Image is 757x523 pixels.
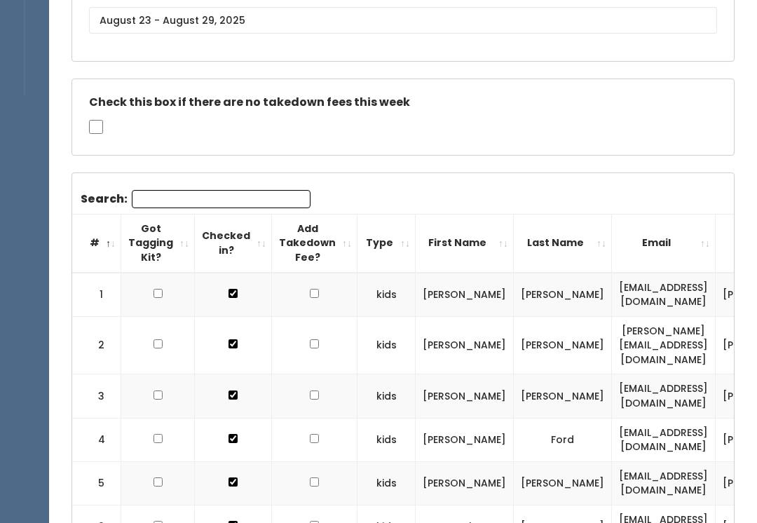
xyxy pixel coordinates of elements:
td: Ford [514,418,612,461]
th: Checked in?: activate to sort column ascending [195,214,272,272]
td: [PERSON_NAME] [416,316,514,374]
td: [PERSON_NAME] [514,273,612,317]
td: [PERSON_NAME] [416,374,514,418]
td: 4 [72,418,121,461]
td: [PERSON_NAME] [416,418,514,461]
th: Last Name: activate to sort column ascending [514,214,612,272]
td: [EMAIL_ADDRESS][DOMAIN_NAME] [612,273,716,317]
td: [PERSON_NAME] [416,273,514,317]
td: 5 [72,461,121,505]
td: kids [357,461,416,505]
label: Search: [81,190,311,208]
td: [PERSON_NAME] [514,461,612,505]
td: 1 [72,273,121,317]
input: Search: [132,190,311,208]
th: First Name: activate to sort column ascending [416,214,514,272]
td: [PERSON_NAME] [514,316,612,374]
td: [PERSON_NAME] [416,461,514,505]
td: [PERSON_NAME] [514,374,612,418]
th: Got Tagging Kit?: activate to sort column ascending [121,214,195,272]
th: Type: activate to sort column ascending [357,214,416,272]
input: August 23 - August 29, 2025 [89,7,717,34]
td: 3 [72,374,121,418]
th: Add Takedown Fee?: activate to sort column ascending [272,214,357,272]
th: #: activate to sort column descending [72,214,121,272]
td: [PERSON_NAME][EMAIL_ADDRESS][DOMAIN_NAME] [612,316,716,374]
th: Email: activate to sort column ascending [612,214,716,272]
td: kids [357,273,416,317]
td: [EMAIL_ADDRESS][DOMAIN_NAME] [612,461,716,505]
td: kids [357,316,416,374]
td: [EMAIL_ADDRESS][DOMAIN_NAME] [612,418,716,461]
td: kids [357,374,416,418]
h5: Check this box if there are no takedown fees this week [89,96,717,109]
td: [EMAIL_ADDRESS][DOMAIN_NAME] [612,374,716,418]
td: 2 [72,316,121,374]
td: kids [357,418,416,461]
